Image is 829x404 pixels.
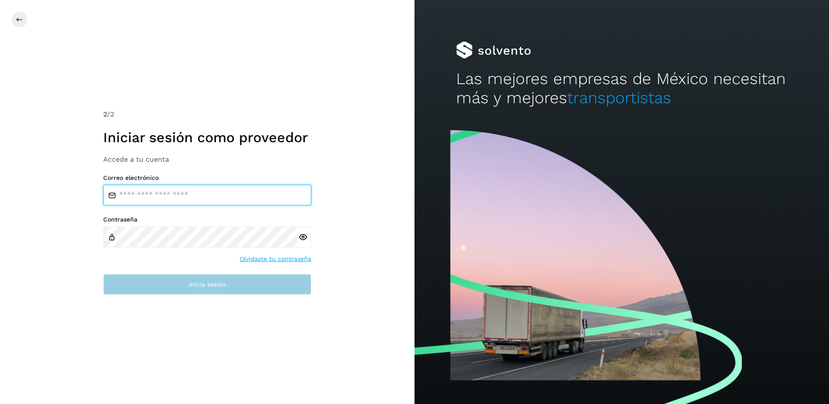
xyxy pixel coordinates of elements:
[103,110,107,118] span: 2
[567,88,671,107] span: transportistas
[189,281,226,287] span: Inicia sesión
[103,109,311,120] div: /2
[103,174,311,182] label: Correo electrónico
[103,274,311,295] button: Inicia sesión
[103,155,311,163] h3: Accede a tu cuenta
[456,69,788,108] h2: Las mejores empresas de México necesitan más y mejores
[103,129,311,146] h1: Iniciar sesión como proveedor
[103,216,311,223] label: Contraseña
[240,254,311,264] a: Olvidaste tu contraseña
